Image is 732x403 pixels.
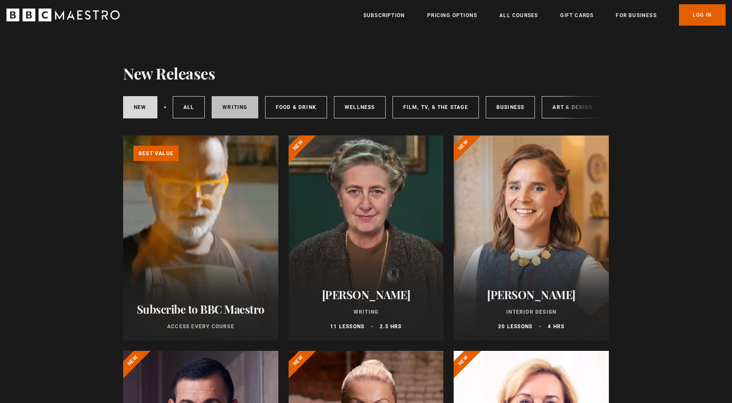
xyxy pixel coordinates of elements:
[427,11,477,20] a: Pricing Options
[133,146,179,161] p: Best value
[499,11,538,20] a: All Courses
[363,11,405,20] a: Subscription
[393,96,479,118] a: Film, TV, & The Stage
[334,96,386,118] a: Wellness
[330,323,364,330] p: 11 lessons
[6,9,120,21] svg: BBC Maestro
[548,323,564,330] p: 4 hrs
[380,323,401,330] p: 2.5 hrs
[454,135,609,341] a: [PERSON_NAME] Interior Design 20 lessons 4 hrs New
[173,96,205,118] a: All
[299,288,434,301] h2: [PERSON_NAME]
[464,308,599,316] p: Interior Design
[212,96,258,118] a: Writing
[289,135,444,341] a: [PERSON_NAME] Writing 11 lessons 2.5 hrs New
[123,64,215,82] h1: New Releases
[123,96,157,118] a: New
[542,96,603,118] a: Art & Design
[560,11,593,20] a: Gift Cards
[464,288,599,301] h2: [PERSON_NAME]
[265,96,327,118] a: Food & Drink
[679,4,726,26] a: Log In
[486,96,535,118] a: Business
[498,323,532,330] p: 20 lessons
[616,11,656,20] a: For business
[299,308,434,316] p: Writing
[363,4,726,26] nav: Primary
